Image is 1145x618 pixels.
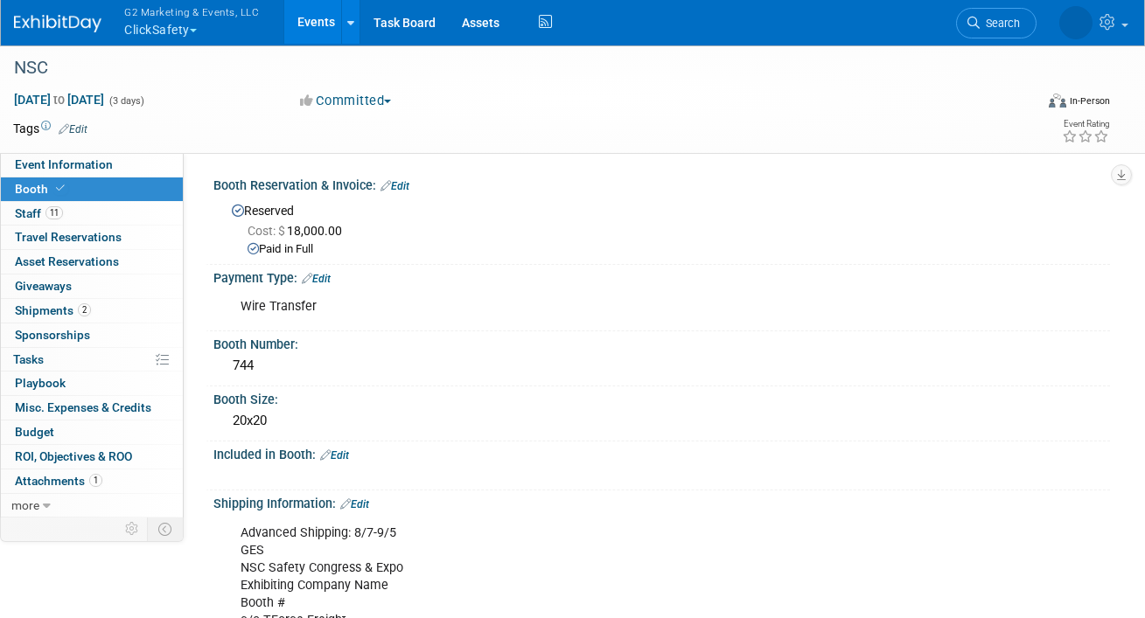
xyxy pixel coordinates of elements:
[15,279,72,293] span: Giveaways
[227,352,1097,379] div: 744
[980,17,1020,30] span: Search
[248,224,287,238] span: Cost: $
[15,449,132,463] span: ROI, Objectives & ROO
[13,92,105,108] span: [DATE] [DATE]
[294,92,398,110] button: Committed
[8,52,1016,84] div: NSC
[1069,94,1110,108] div: In-Person
[1,371,183,395] a: Playbook
[227,407,1097,434] div: 20x20
[15,425,54,439] span: Budget
[949,91,1110,117] div: Event Format
[148,517,184,540] td: Toggle Event Tabs
[1,420,183,444] a: Budget
[15,157,113,171] span: Event Information
[15,303,91,317] span: Shipments
[15,182,68,196] span: Booth
[1,494,183,517] a: more
[1,323,183,347] a: Sponsorships
[302,273,331,285] a: Edit
[227,198,1097,258] div: Reserved
[1,274,183,298] a: Giveaways
[248,241,1097,258] div: Paid in Full
[248,224,349,238] span: 18,000.00
[1,226,183,249] a: Travel Reservations
[59,123,87,135] a: Edit
[340,498,369,510] a: Edit
[89,474,102,487] span: 1
[1,299,183,323] a: Shipments2
[1062,120,1109,128] div: Event Rating
[14,15,101,32] img: ExhibitDay
[13,120,87,137] td: Tags
[1,250,183,274] a: Asset Reservations
[124,3,259,21] span: G2 Marketing & Events, LLC
[78,303,91,316] span: 2
[1,469,183,493] a: Attachments1
[320,449,349,462] a: Edit
[213,386,1110,408] div: Booth Size:
[11,498,39,512] span: more
[1,153,183,177] a: Event Information
[108,95,144,107] span: (3 days)
[15,376,66,390] span: Playbook
[15,230,122,244] span: Travel Reservations
[56,184,65,193] i: Booth reservation complete
[45,206,63,219] span: 11
[1,396,183,420] a: Misc. Expenses & Credits
[13,352,44,366] span: Tasks
[213,441,1110,464] div: Included in Booth:
[1059,6,1093,39] img: Nora McQuillan
[51,93,67,107] span: to
[381,180,409,192] a: Edit
[15,328,90,342] span: Sponsorships
[15,254,119,268] span: Asset Reservations
[956,8,1037,38] a: Search
[1049,94,1066,108] img: Format-Inperson.png
[213,490,1110,513] div: Shipping Information:
[213,265,1110,288] div: Payment Type:
[15,400,151,414] span: Misc. Expenses & Credits
[213,331,1110,353] div: Booth Number:
[15,474,102,488] span: Attachments
[228,289,934,324] div: Wire Transfer
[1,202,183,226] a: Staff11
[15,206,63,220] span: Staff
[1,177,183,201] a: Booth
[1,445,183,469] a: ROI, Objectives & ROO
[213,172,1110,195] div: Booth Reservation & Invoice:
[1,348,183,371] a: Tasks
[117,517,148,540] td: Personalize Event Tab Strip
